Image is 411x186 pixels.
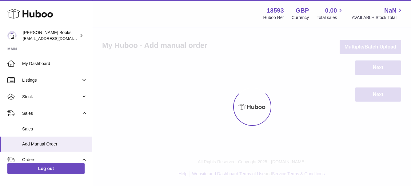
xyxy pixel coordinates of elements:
span: Orders [22,157,81,163]
a: 0.00 Total sales [317,6,344,21]
span: Total sales [317,15,344,21]
div: [PERSON_NAME] Books [23,30,78,41]
span: NaN [384,6,397,15]
span: Add Manual Order [22,141,87,147]
span: My Dashboard [22,61,87,67]
span: AVAILABLE Stock Total [352,15,404,21]
span: Sales [22,110,81,116]
a: NaN AVAILABLE Stock Total [352,6,404,21]
img: info@troybooks.co.uk [7,31,17,40]
span: 0.00 [325,6,337,15]
span: Stock [22,94,81,100]
strong: 13593 [267,6,284,15]
span: Sales [22,126,87,132]
div: Currency [292,15,309,21]
span: Listings [22,77,81,83]
strong: GBP [296,6,309,15]
a: Log out [7,163,85,174]
div: Huboo Ref [263,15,284,21]
span: [EMAIL_ADDRESS][DOMAIN_NAME] [23,36,90,41]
